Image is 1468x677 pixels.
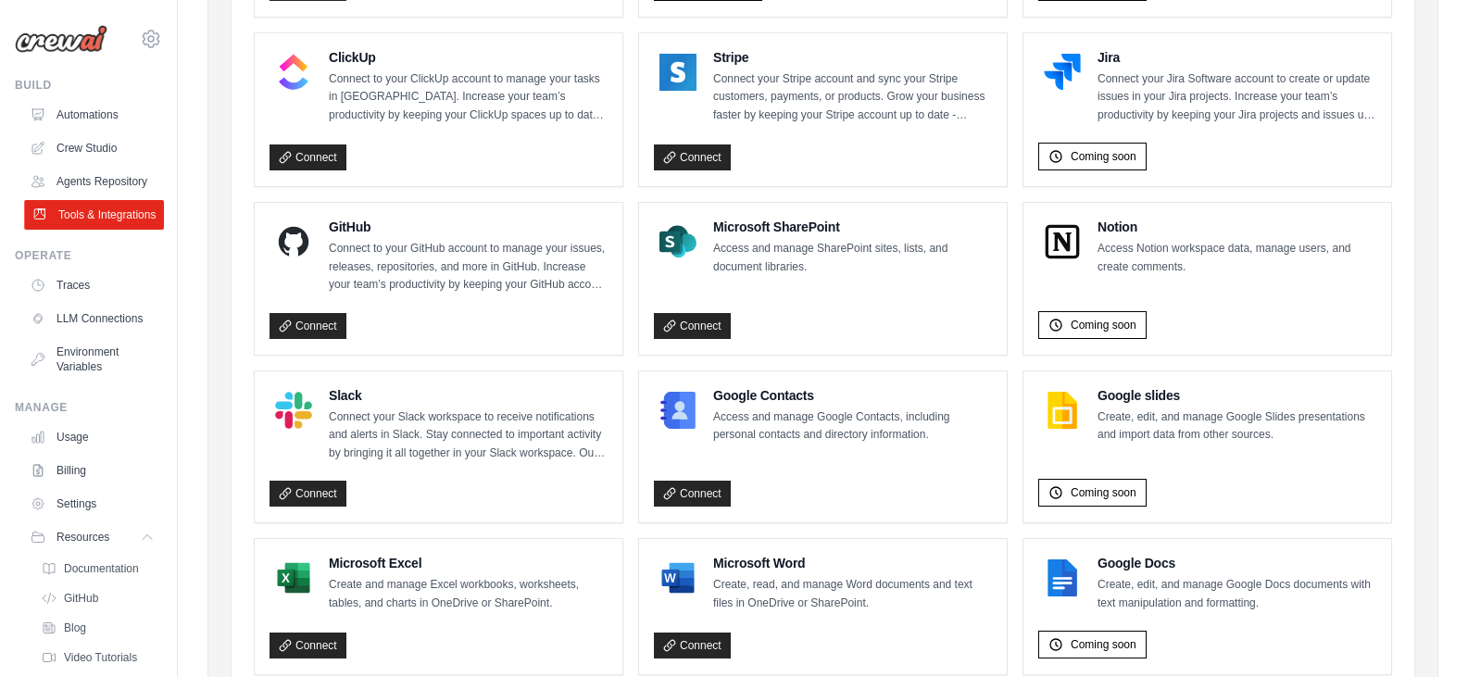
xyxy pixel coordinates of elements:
[713,70,992,125] p: Connect your Stripe account and sync your Stripe customers, payments, or products. Grow your busi...
[1071,149,1136,164] span: Coming soon
[270,144,346,170] a: Connect
[713,218,992,236] h4: Microsoft SharePoint
[1098,218,1376,236] h4: Notion
[270,313,346,339] a: Connect
[1098,240,1376,276] p: Access Notion workspace data, manage users, and create comments.
[329,576,608,612] p: Create and manage Excel workbooks, worksheets, tables, and charts in OneDrive or SharePoint.
[15,248,162,263] div: Operate
[1098,576,1376,612] p: Create, edit, and manage Google Docs documents with text manipulation and formatting.
[1044,223,1081,260] img: Notion Logo
[659,392,696,429] img: Google Contacts Logo
[713,408,992,445] p: Access and manage Google Contacts, including personal contacts and directory information.
[329,70,608,125] p: Connect to your ClickUp account to manage your tasks in [GEOGRAPHIC_DATA]. Increase your team’s p...
[275,223,312,260] img: GitHub Logo
[33,556,162,582] a: Documentation
[654,313,731,339] a: Connect
[654,481,731,507] a: Connect
[15,78,162,93] div: Build
[275,559,312,596] img: Microsoft Excel Logo
[713,386,992,405] h4: Google Contacts
[1098,70,1376,125] p: Connect your Jira Software account to create or update issues in your Jira projects. Increase you...
[329,408,608,463] p: Connect your Slack workspace to receive notifications and alerts in Slack. Stay connected to impo...
[275,54,312,91] img: ClickUp Logo
[22,270,162,300] a: Traces
[22,522,162,552] button: Resources
[270,481,346,507] a: Connect
[1071,485,1136,500] span: Coming soon
[275,392,312,429] img: Slack Logo
[56,530,109,545] span: Resources
[1044,54,1081,91] img: Jira Logo
[329,554,608,572] h4: Microsoft Excel
[22,100,162,130] a: Automations
[659,54,696,91] img: Stripe Logo
[22,337,162,382] a: Environment Variables
[22,133,162,163] a: Crew Studio
[1098,408,1376,445] p: Create, edit, and manage Google Slides presentations and import data from other sources.
[15,400,162,415] div: Manage
[713,48,992,67] h4: Stripe
[1044,392,1081,429] img: Google slides Logo
[22,489,162,519] a: Settings
[1098,554,1376,572] h4: Google Docs
[22,167,162,196] a: Agents Repository
[713,240,992,276] p: Access and manage SharePoint sites, lists, and document libraries.
[64,591,98,606] span: GitHub
[33,585,162,611] a: GitHub
[15,25,107,53] img: Logo
[329,218,608,236] h4: GitHub
[713,554,992,572] h4: Microsoft Word
[24,200,164,230] a: Tools & Integrations
[654,144,731,170] a: Connect
[329,386,608,405] h4: Slack
[64,621,86,635] span: Blog
[1071,637,1136,652] span: Coming soon
[64,650,137,665] span: Video Tutorials
[270,633,346,658] a: Connect
[22,304,162,333] a: LLM Connections
[1098,48,1376,67] h4: Jira
[33,615,162,641] a: Blog
[329,240,608,295] p: Connect to your GitHub account to manage your issues, releases, repositories, and more in GitHub....
[659,559,696,596] img: Microsoft Word Logo
[654,633,731,658] a: Connect
[1044,559,1081,596] img: Google Docs Logo
[329,48,608,67] h4: ClickUp
[22,456,162,485] a: Billing
[64,561,139,576] span: Documentation
[22,422,162,452] a: Usage
[33,645,162,671] a: Video Tutorials
[1071,318,1136,332] span: Coming soon
[713,576,992,612] p: Create, read, and manage Word documents and text files in OneDrive or SharePoint.
[659,223,696,260] img: Microsoft SharePoint Logo
[1098,386,1376,405] h4: Google slides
